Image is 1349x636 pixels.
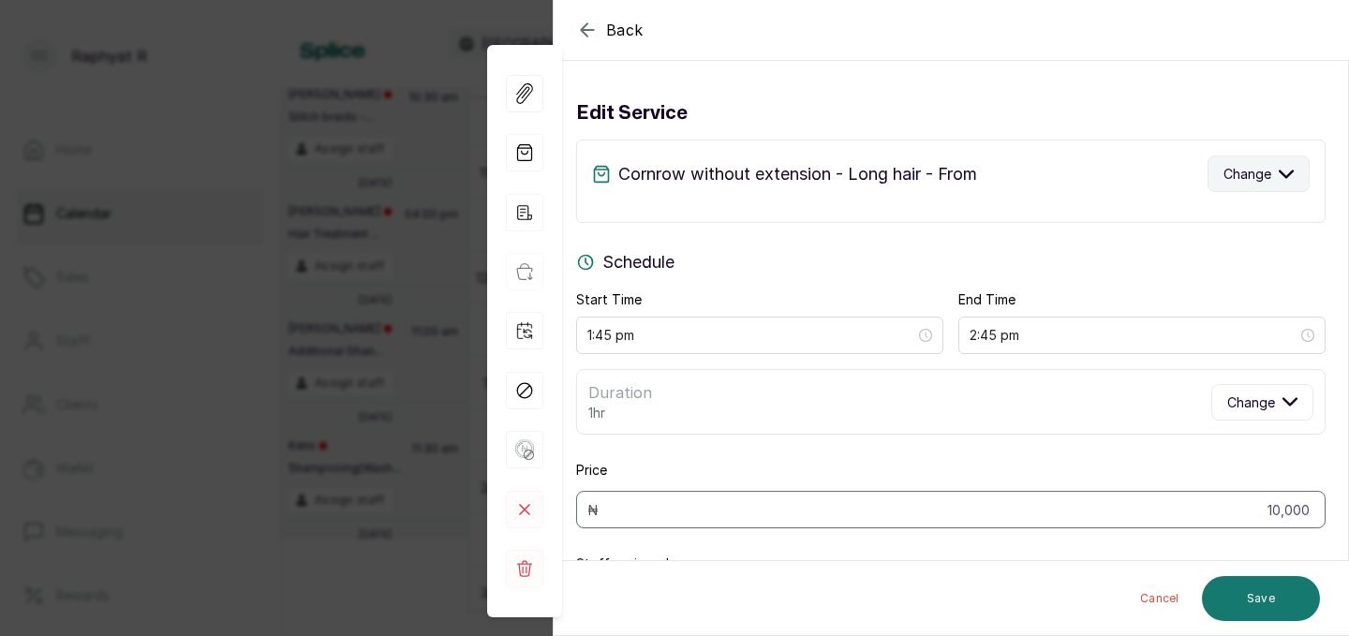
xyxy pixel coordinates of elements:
button: Change [1211,384,1313,421]
span: Back [606,19,644,41]
label: Staff assigned [576,555,669,573]
button: Cancel [1125,576,1194,621]
label: End Time [958,290,1015,309]
p: Cornrow without extension - Long hair - From [618,161,977,187]
input: Select time [970,325,1297,346]
h3: Edit service [576,98,688,128]
div: ₦ [587,500,599,520]
label: Start Time [576,290,642,309]
p: Schedule [602,249,674,275]
span: Change [1223,164,1271,184]
span: Change [1227,392,1275,412]
button: Save [1202,576,1320,621]
button: Change [1208,155,1310,192]
p: 1hr [588,404,652,422]
input: 0 [576,491,1326,528]
input: Select time [587,325,915,346]
p: Duration [588,381,652,404]
label: Price [576,461,607,480]
button: Back [576,19,644,41]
